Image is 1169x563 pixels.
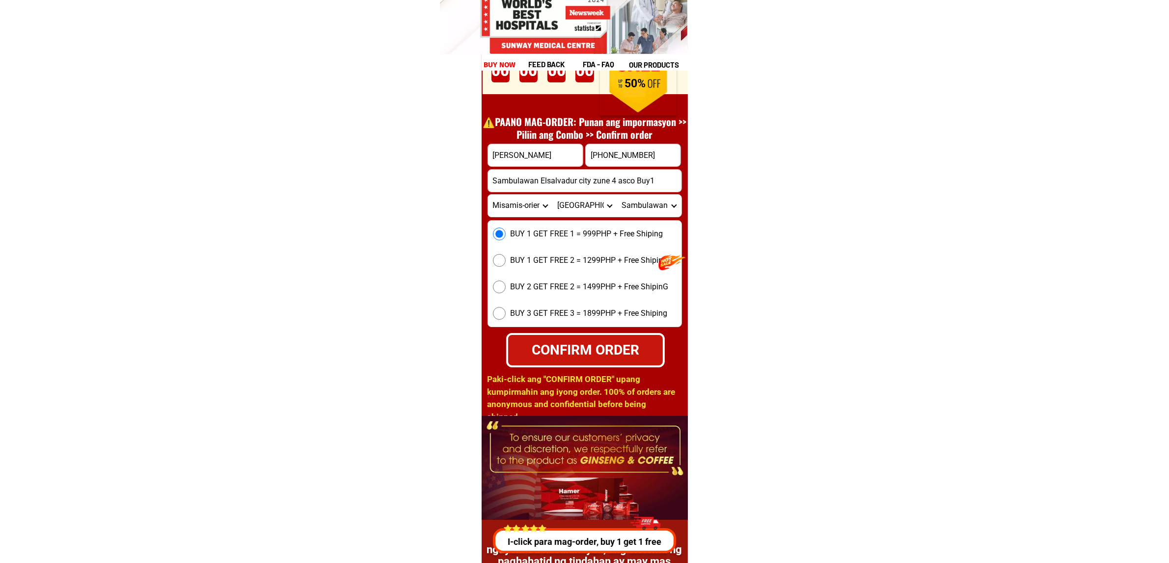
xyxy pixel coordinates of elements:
[511,228,663,240] span: BUY 1 GET FREE 1 = 999PHP + Free Shiping
[478,115,692,141] h1: ⚠️️PAANO MAG-ORDER: Punan ang impormasyon >> Piliin ang Combo >> Confirm order
[511,255,668,266] span: BUY 1 GET FREE 2 = 1299PHP + Free Shiping
[493,281,506,293] input: BUY 2 GET FREE 2 = 1499PHP + Free ShipinG
[493,254,506,267] input: BUY 1 GET FREE 2 = 1299PHP + Free Shiping
[610,77,660,91] h1: 50%
[528,59,581,70] h1: feed back
[493,228,506,240] input: BUY 1 GET FREE 1 = 999PHP + Free Shiping
[511,307,668,319] span: BUY 3 GET FREE 3 = 1899PHP + Free Shiping
[617,195,681,217] select: Select commune
[583,59,638,70] h1: fda - FAQ
[629,59,686,71] h1: our products
[488,373,681,423] h1: Paki-click ang "CONFIRM ORDER" upang kumpirmahin ang iyong order. 100% of orders are anonymous an...
[488,144,583,166] input: Input full_name
[508,340,663,360] div: CONFIRM ORDER
[586,144,680,166] input: Input phone_number
[490,535,679,548] p: I-click para mag-order, buy 1 get 1 free
[552,195,617,217] select: Select district
[511,281,669,293] span: BUY 2 GET FREE 2 = 1499PHP + Free ShipinG
[488,170,681,192] input: Input address
[493,307,506,320] input: BUY 3 GET FREE 3 = 1899PHP + Free Shiping
[488,195,552,217] select: Select province
[484,59,516,71] h1: buy now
